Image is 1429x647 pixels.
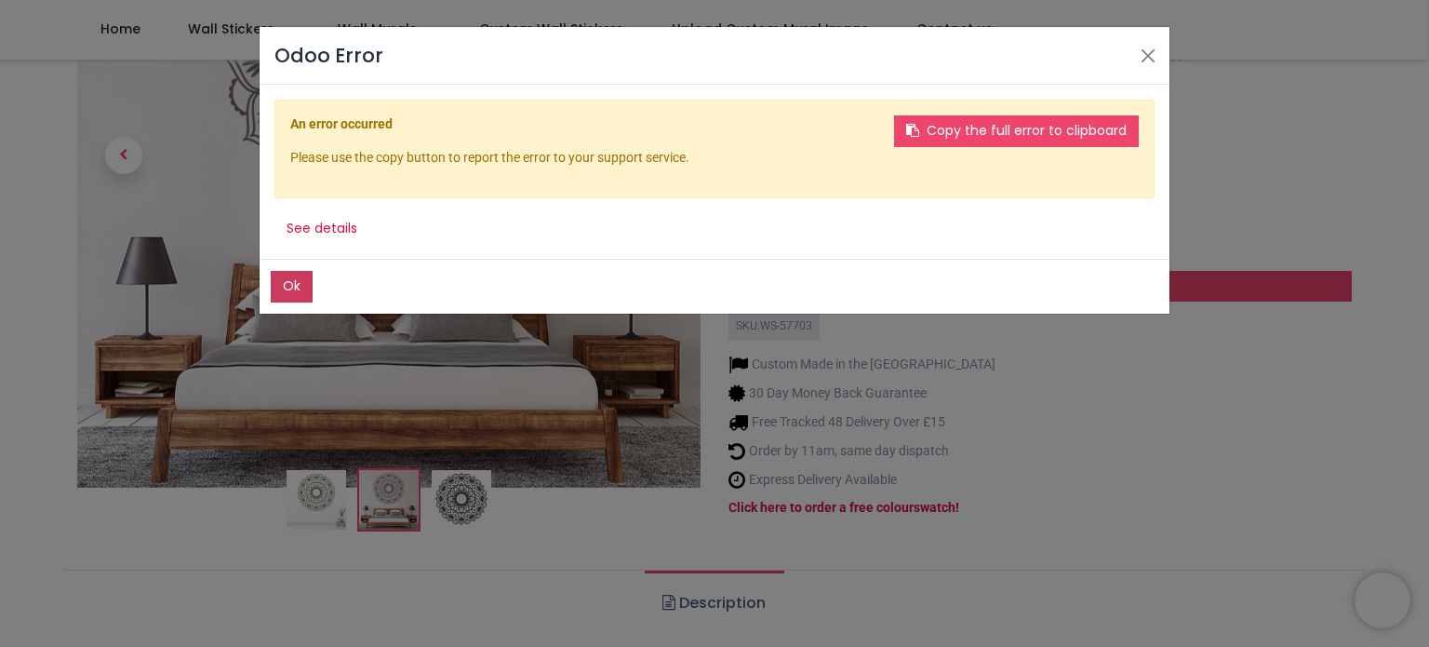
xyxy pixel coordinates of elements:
h4: Odoo Error [274,42,383,69]
button: Ok [271,271,313,303]
button: Copy the full error to clipboard [894,115,1139,147]
button: Close [1134,42,1162,70]
button: See details [274,213,369,245]
b: An error occurred [290,116,393,131]
p: Please use the copy button to report the error to your support service. [290,149,1139,168]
